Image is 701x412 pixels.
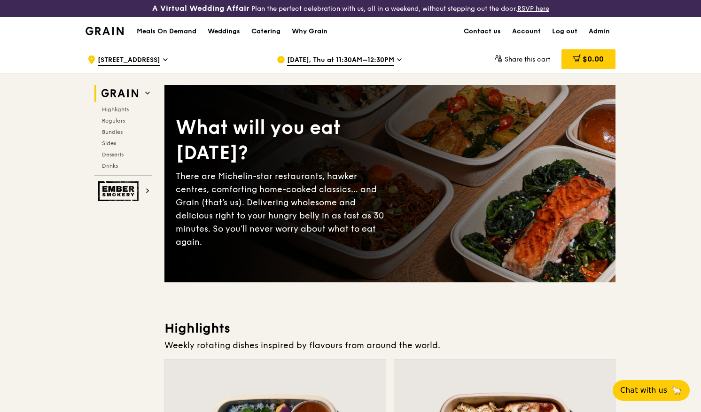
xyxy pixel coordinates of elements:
[102,117,125,124] span: Regulars
[517,5,549,13] a: RSVP here
[246,17,286,46] a: Catering
[86,27,124,35] img: Grain
[505,55,550,63] span: Share this cart
[287,55,394,66] span: [DATE], Thu at 11:30AM–12:30PM
[86,16,124,45] a: GrainGrain
[251,17,280,46] div: Catering
[583,54,604,63] span: $0.00
[98,55,160,66] span: [STREET_ADDRESS]
[176,115,390,166] div: What will you eat [DATE]?
[98,85,141,102] img: Grain web logo
[546,17,583,46] a: Log out
[583,17,615,46] a: Admin
[98,181,141,201] img: Ember Smokery web logo
[102,163,118,169] span: Drinks
[671,385,682,396] span: 🦙
[506,17,546,46] a: Account
[102,151,124,158] span: Desserts
[202,17,246,46] a: Weddings
[164,339,615,352] div: Weekly rotating dishes inspired by flavours from around the world.
[117,4,584,13] div: Plan the perfect celebration with us, all in a weekend, without stepping out the door.
[208,17,240,46] div: Weddings
[292,17,327,46] div: Why Grain
[620,385,667,396] span: Chat with us
[102,106,129,113] span: Highlights
[286,17,333,46] a: Why Grain
[458,17,506,46] a: Contact us
[164,320,615,337] h3: Highlights
[102,129,123,135] span: Bundles
[137,27,196,36] h1: Meals On Demand
[152,4,249,13] h3: A Virtual Wedding Affair
[176,170,390,249] div: There are Michelin-star restaurants, hawker centres, comforting home-cooked classics… and Grain (...
[102,140,116,147] span: Sides
[613,380,690,401] button: Chat with us🦙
